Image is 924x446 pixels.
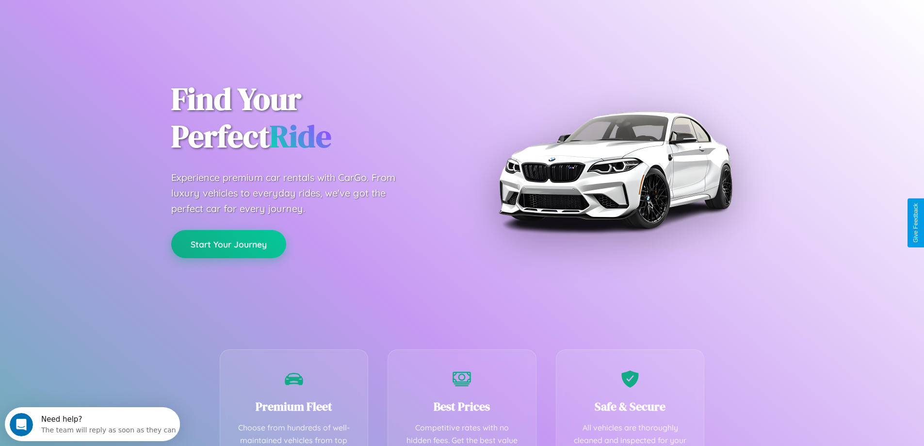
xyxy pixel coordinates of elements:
div: Need help? [36,8,171,16]
h1: Find Your Perfect [171,81,448,155]
iframe: Intercom live chat [10,413,33,436]
h3: Premium Fleet [235,398,354,414]
button: Start Your Journey [171,230,286,258]
div: Give Feedback [912,203,919,243]
div: Open Intercom Messenger [4,4,180,31]
iframe: Intercom live chat discovery launcher [5,407,180,441]
h3: Best Prices [403,398,521,414]
span: Ride [270,115,331,157]
h3: Safe & Secure [571,398,690,414]
img: Premium BMW car rental vehicle [494,49,736,291]
p: Experience premium car rentals with CarGo. From luxury vehicles to everyday rides, we've got the ... [171,170,414,216]
div: The team will reply as soon as they can [36,16,171,26]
